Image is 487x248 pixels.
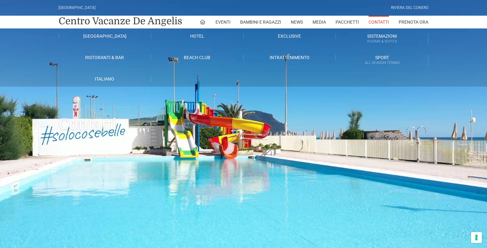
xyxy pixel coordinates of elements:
[151,55,244,60] a: Beach Club
[59,15,182,27] a: Centro Vacanze De Angelis
[399,16,428,28] a: Prenota Ora
[59,87,428,143] h1: Contatti
[369,16,389,28] a: Contatti
[391,5,428,11] div: Riviera Del Conero
[215,16,231,28] a: Eventi
[471,232,482,243] button: Le tue preferenze relative al consenso per le tecnologie di tracciamento
[151,33,244,39] a: Hotel
[336,38,428,44] small: Rooms & Suites
[291,16,303,28] a: News
[59,55,151,60] a: Ristoranti & Bar
[59,5,95,11] div: [GEOGRAPHIC_DATA]
[244,33,336,39] a: Exclusive
[336,60,428,66] small: All Season Tennis
[59,33,151,39] a: [GEOGRAPHIC_DATA]
[244,55,336,60] a: Intrattenimento
[59,76,151,82] a: Italiano
[240,16,281,28] a: Bambini e Ragazzi
[95,76,114,81] span: Italiano
[336,55,428,66] a: SportAll Season Tennis
[336,33,428,45] a: SistemazioniRooms & Suites
[312,16,326,28] a: Media
[336,16,359,28] a: Pacchetti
